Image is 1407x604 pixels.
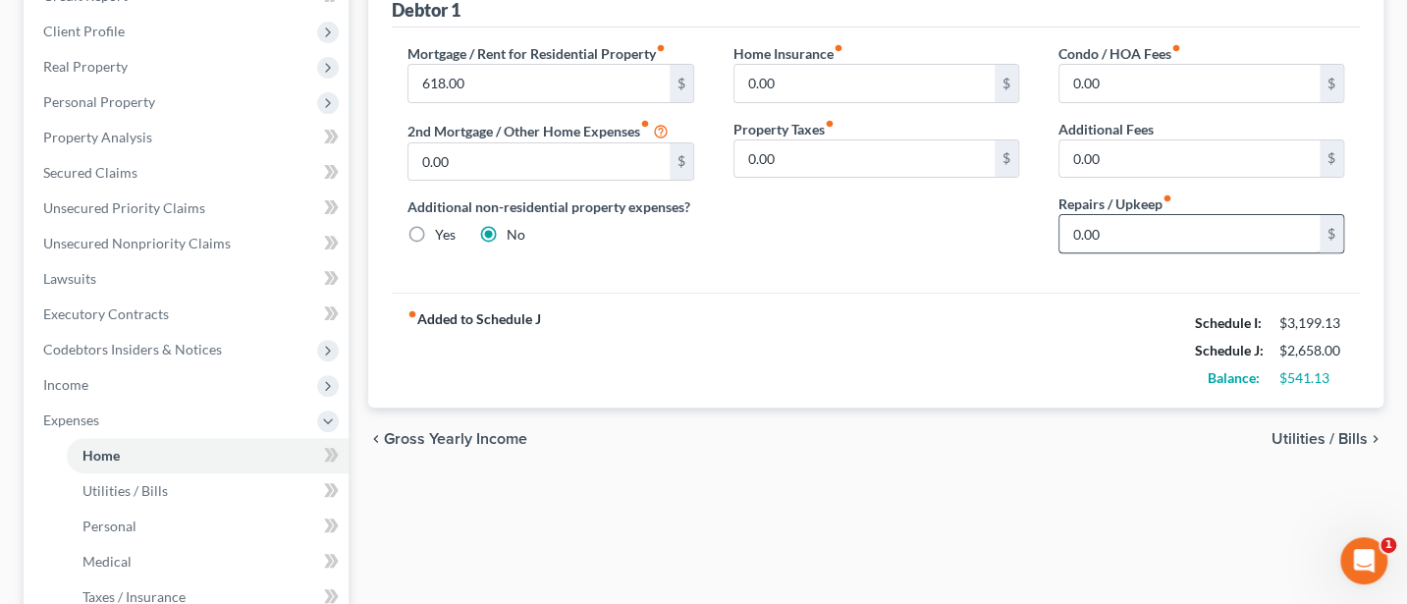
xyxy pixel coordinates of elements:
[1163,193,1172,203] i: fiber_manual_record
[640,119,650,129] i: fiber_manual_record
[1272,431,1368,447] span: Utilities / Bills
[43,341,222,357] span: Codebtors Insiders & Notices
[995,65,1018,102] div: $
[733,43,843,64] label: Home Insurance
[1171,43,1181,53] i: fiber_manual_record
[43,129,152,145] span: Property Analysis
[43,305,169,322] span: Executory Contracts
[670,65,693,102] div: $
[407,309,541,392] strong: Added to Schedule J
[1320,65,1343,102] div: $
[1272,431,1383,447] button: Utilities / Bills chevron_right
[67,438,349,473] a: Home
[408,143,669,181] input: --
[43,270,96,287] span: Lawsuits
[384,431,527,447] span: Gross Yearly Income
[27,226,349,261] a: Unsecured Nonpriority Claims
[435,225,456,245] label: Yes
[67,544,349,579] a: Medical
[1380,537,1396,553] span: 1
[27,261,349,297] a: Lawsuits
[656,43,666,53] i: fiber_manual_record
[407,196,693,217] label: Additional non-residential property expenses?
[27,120,349,155] a: Property Analysis
[1195,342,1264,358] strong: Schedule J:
[825,119,835,129] i: fiber_manual_record
[82,447,120,464] span: Home
[368,431,527,447] button: chevron_left Gross Yearly Income
[1058,119,1154,139] label: Additional Fees
[27,191,349,226] a: Unsecured Priority Claims
[43,93,155,110] span: Personal Property
[733,119,835,139] label: Property Taxes
[1058,193,1172,214] label: Repairs / Upkeep
[734,65,995,102] input: --
[43,23,125,39] span: Client Profile
[1279,368,1344,388] div: $541.13
[507,225,525,245] label: No
[407,43,666,64] label: Mortgage / Rent for Residential Property
[408,65,669,102] input: --
[1279,341,1344,360] div: $2,658.00
[834,43,843,53] i: fiber_manual_record
[407,309,417,319] i: fiber_manual_record
[82,553,132,570] span: Medical
[27,155,349,191] a: Secured Claims
[27,297,349,332] a: Executory Contracts
[1059,140,1320,178] input: --
[43,199,205,216] span: Unsecured Priority Claims
[43,412,99,428] span: Expenses
[82,482,168,499] span: Utilities / Bills
[67,509,349,544] a: Personal
[1320,215,1343,252] div: $
[407,119,669,142] label: 2nd Mortgage / Other Home Expenses
[1368,431,1383,447] i: chevron_right
[1208,369,1260,386] strong: Balance:
[82,518,136,534] span: Personal
[734,140,995,178] input: --
[1279,313,1344,333] div: $3,199.13
[368,431,384,447] i: chevron_left
[1340,537,1387,584] iframe: Intercom live chat
[67,473,349,509] a: Utilities / Bills
[43,376,88,393] span: Income
[1195,314,1262,331] strong: Schedule I:
[670,143,693,181] div: $
[995,140,1018,178] div: $
[43,235,231,251] span: Unsecured Nonpriority Claims
[1059,215,1320,252] input: --
[43,164,137,181] span: Secured Claims
[1059,65,1320,102] input: --
[1320,140,1343,178] div: $
[43,58,128,75] span: Real Property
[1058,43,1181,64] label: Condo / HOA Fees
